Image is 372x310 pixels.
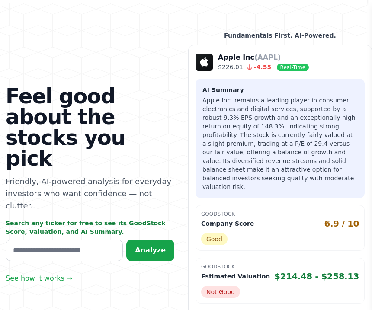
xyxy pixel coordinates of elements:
[6,176,174,212] p: Friendly, AI-powered analysis for everyday investors who want confidence — not clutter.
[6,86,174,169] h1: Feel good about the stocks you pick
[126,240,174,261] button: Analyze
[202,86,358,94] h3: AI Summary
[324,217,359,230] span: 6.9 / 10
[6,273,72,284] a: See how it works →
[218,63,309,72] p: $226.01
[135,246,166,254] span: Analyze
[274,270,359,282] span: $214.48 - $258.13
[202,96,358,191] p: Apple Inc. remains a leading player in consumer electronics and digital services, supported by a ...
[218,52,309,63] p: Apple Inc
[196,54,213,71] img: Company Logo
[6,219,174,236] p: Search any ticker for free to see its GoodStock Score, Valuation, and AI Summary.
[201,263,359,270] p: GoodStock
[201,219,254,228] p: Company Score
[188,31,372,40] p: Fundamentals First. AI-Powered.
[201,272,270,281] p: Estimated Valuation
[201,211,359,217] p: GoodStock
[243,64,271,70] span: -4.55
[277,64,309,71] span: Real-Time
[254,53,281,61] span: (AAPL)
[201,233,228,245] span: Good
[201,286,240,298] span: Not Good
